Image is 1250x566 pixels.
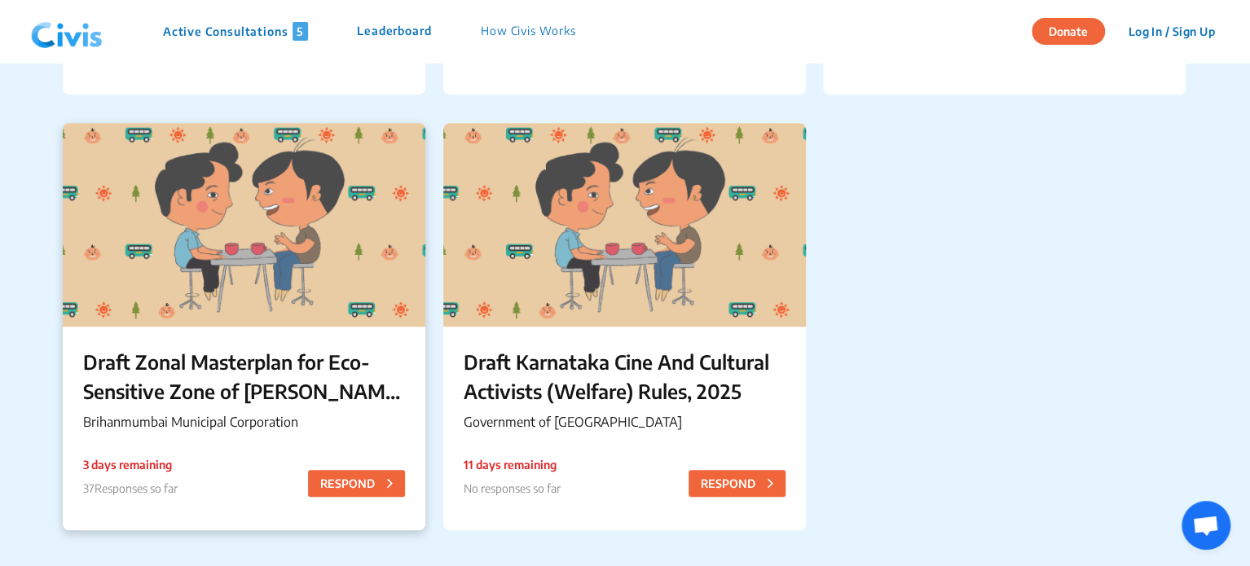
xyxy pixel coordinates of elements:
[357,22,432,41] p: Leaderboard
[464,412,786,432] p: Government of [GEOGRAPHIC_DATA]
[464,347,786,406] p: Draft Karnataka Cine And Cultural Activists (Welfare) Rules, 2025
[464,481,561,495] span: No responses so far
[1032,22,1117,38] a: Donate
[83,456,178,473] p: 3 days remaining
[464,456,561,473] p: 11 days remaining
[83,347,405,406] p: Draft Zonal Masterplan for Eco- Sensitive Zone of [PERSON_NAME][GEOGRAPHIC_DATA]
[83,412,405,432] p: Brihanmumbai Municipal Corporation
[83,480,178,497] p: 37
[443,123,806,530] a: Draft Karnataka Cine And Cultural Activists (Welfare) Rules, 2025Government of [GEOGRAPHIC_DATA]1...
[1032,18,1105,45] button: Donate
[95,481,178,495] span: Responses so far
[689,470,786,497] button: RESPOND
[1117,19,1226,44] button: Log In / Sign Up
[481,22,576,41] p: How Civis Works
[308,470,405,497] button: RESPOND
[24,7,109,56] img: navlogo.png
[293,22,308,41] span: 5
[1182,501,1230,550] div: Open chat
[163,22,308,41] p: Active Consultations
[63,123,425,530] a: Draft Zonal Masterplan for Eco- Sensitive Zone of [PERSON_NAME][GEOGRAPHIC_DATA]Brihanmumbai Muni...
